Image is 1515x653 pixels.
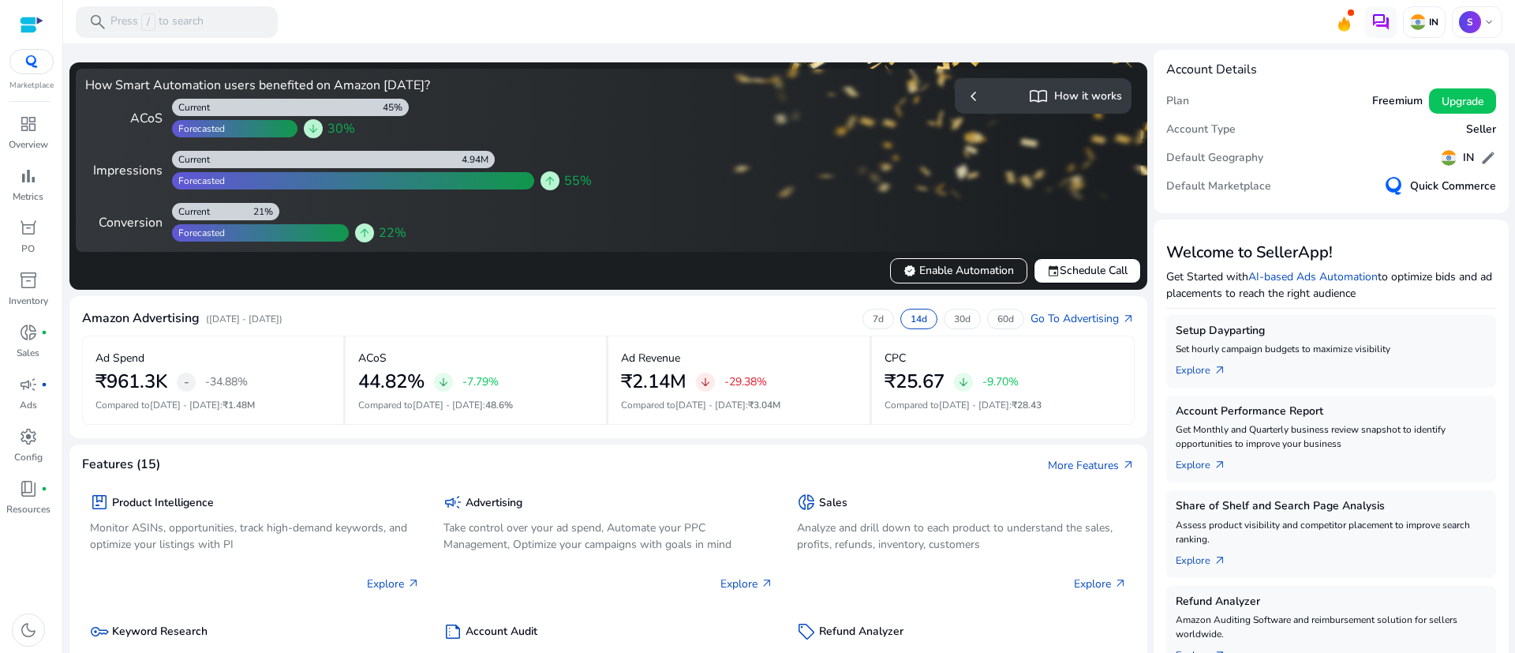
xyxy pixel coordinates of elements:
[954,313,971,325] p: 30d
[1480,150,1496,166] span: edit
[19,114,38,133] span: dashboard
[462,153,495,166] div: 4.94M
[379,223,406,242] span: 22%
[564,171,592,190] span: 55%
[407,577,420,590] span: arrow_outward
[1114,577,1127,590] span: arrow_outward
[1441,150,1457,166] img: in.svg
[485,399,513,411] span: 48.6%
[1176,500,1487,513] h5: Share of Shelf and Search Page Analysis
[885,398,1122,412] p: Compared to :
[90,493,109,512] span: package
[903,262,1014,279] span: Enable Automation
[1385,177,1404,196] img: QC-logo.svg
[150,399,220,411] span: [DATE] - [DATE]
[1031,310,1135,327] a: Go To Advertising
[443,493,462,512] span: campaign
[85,78,602,93] h4: How Smart Automation users benefited on Amazon [DATE]?
[1176,342,1487,356] p: Set hourly campaign budgets to maximize visibility
[110,13,204,31] p: Press to search
[1176,356,1239,378] a: Explore
[41,329,47,336] span: fiber_manual_record
[95,350,144,366] p: Ad Spend
[6,502,50,516] p: Resources
[797,520,1127,553] p: Analyze and drill down to each product to understand the sales, profits, refunds, inventory, cust...
[90,622,109,641] span: key
[1074,576,1127,592] p: Explore
[1166,95,1189,108] h5: Plan
[1214,459,1226,471] span: arrow_outward
[1442,93,1483,110] span: Upgrade
[14,450,43,464] p: Config
[761,577,773,590] span: arrow_outward
[1248,269,1378,284] a: AI-based Ads Automation
[367,576,420,592] p: Explore
[383,101,409,114] div: 45%
[1029,87,1048,106] span: import_contacts
[172,227,225,239] div: Forecasted
[358,227,371,239] span: arrow_upward
[964,87,983,106] span: chevron_left
[95,370,167,393] h2: ₹961.3K
[1047,262,1128,279] span: Schedule Call
[797,622,816,641] span: sell
[462,377,499,388] p: -7.79%
[1463,152,1474,165] h5: IN
[1176,595,1487,609] h5: Refund Analyzer
[223,399,255,411] span: ₹1.48M
[1166,180,1271,193] h5: Default Marketplace
[172,205,210,218] div: Current
[17,346,39,360] p: Sales
[19,167,38,186] span: bar_chart
[443,520,773,553] p: Take control over your ad spend, Automate your PPC Management, Optimize your campaigns with goals...
[1122,313,1135,325] span: arrow_outward
[184,373,189,392] span: -
[819,625,903,639] h5: Refund Analyzer
[997,313,1014,325] p: 60d
[1466,123,1496,137] h5: Seller
[9,294,48,308] p: Inventory
[95,398,331,412] p: Compared to :
[1426,16,1438,28] p: IN
[20,398,37,412] p: Ads
[13,190,43,204] p: Metrics
[307,122,320,135] span: arrow_downward
[19,323,38,342] span: donut_small
[82,457,160,472] h4: Features (15)
[253,205,279,218] div: 21%
[85,109,163,128] div: ACoS
[327,119,355,138] span: 30%
[1048,457,1135,474] a: More Features
[544,175,556,187] span: arrow_upward
[1410,14,1426,30] img: in.svg
[1214,554,1226,567] span: arrow_outward
[1054,90,1122,103] h5: How it works
[206,312,282,326] p: ([DATE] - [DATE])
[1372,95,1423,108] h5: Freemium
[939,399,1009,411] span: [DATE] - [DATE]
[172,153,210,166] div: Current
[1176,325,1487,338] h5: Setup Dayparting
[1176,422,1487,451] p: Get Monthly and Quarterly business review snapshot to identify opportunities to improve your busi...
[85,213,163,232] div: Conversion
[17,55,46,68] img: QC-logo.svg
[1166,152,1263,165] h5: Default Geography
[172,122,225,135] div: Forecasted
[19,271,38,290] span: inventory_2
[141,13,155,31] span: /
[437,376,450,388] span: arrow_downward
[205,377,248,388] p: -34.88%
[1214,364,1226,377] span: arrow_outward
[9,137,48,152] p: Overview
[1176,546,1239,569] a: Explore
[90,520,420,553] p: Monitor ASINs, opportunities, track high-demand keywords, and optimize your listings with PI
[19,427,38,446] span: settings
[720,576,773,592] p: Explore
[112,625,208,639] h5: Keyword Research
[19,219,38,238] span: orders
[19,375,38,394] span: campaign
[9,80,54,92] p: Marketplace
[21,242,35,256] p: PO
[1166,123,1236,137] h5: Account Type
[1459,11,1481,33] p: S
